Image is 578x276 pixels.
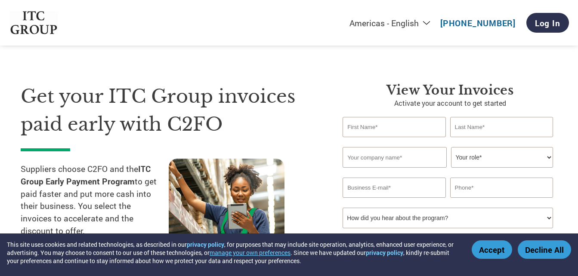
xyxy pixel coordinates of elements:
[169,159,284,243] img: supply chain worker
[450,178,553,198] input: Phone*
[343,178,445,198] input: Invalid Email format
[366,248,403,257] a: privacy policy
[450,199,553,204] div: Inavlid Phone Number
[526,13,569,33] a: Log In
[187,240,224,248] a: privacy policy
[440,18,516,28] a: [PHONE_NUMBER]
[343,98,557,108] p: Activate your account to get started
[343,233,557,251] p: By clicking "Activate Account" you agree to C2FO's and
[343,138,445,144] div: Invalid first name or first name is too long
[343,169,553,174] div: Invalid company name or company name is too long
[21,163,169,237] p: Suppliers choose C2FO and the to get paid faster and put more cash into their business. You selec...
[210,248,291,257] button: manage your own preferences
[450,117,553,137] input: Last Name*
[472,240,512,259] button: Accept
[518,240,571,259] button: Decline All
[9,11,59,35] img: ITC Group
[450,138,553,144] div: Invalid last name or last name is too long
[343,117,445,137] input: First Name*
[7,240,459,265] div: This site uses cookies and related technologies, as described in our , for purposes that may incl...
[21,83,317,138] h1: Get your ITC Group invoices paid early with C2FO
[451,147,553,168] select: Title/Role
[343,199,445,204] div: Inavlid Email Address
[343,83,557,98] h3: View Your Invoices
[21,163,151,187] strong: ITC Group Early Payment Program
[343,147,447,168] input: Your company name*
